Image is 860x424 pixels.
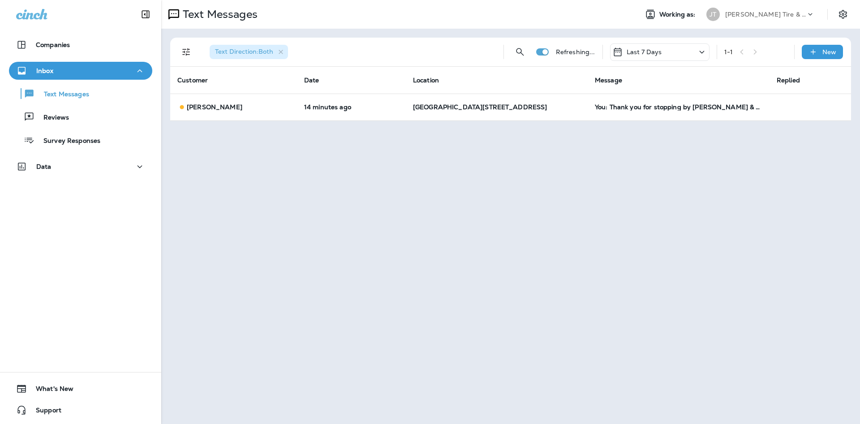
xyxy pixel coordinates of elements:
[9,62,152,80] button: Inbox
[9,107,152,126] button: Reviews
[822,48,836,56] p: New
[304,103,399,111] p: Sep 17, 2025 02:58 PM
[133,5,158,23] button: Collapse Sidebar
[27,385,73,396] span: What's New
[725,11,806,18] p: [PERSON_NAME] Tire & Auto
[35,90,89,99] p: Text Messages
[36,163,52,170] p: Data
[34,114,69,122] p: Reviews
[413,103,547,111] span: [GEOGRAPHIC_DATA][STREET_ADDRESS]
[177,43,195,61] button: Filters
[706,8,720,21] div: JT
[511,43,529,61] button: Search Messages
[9,131,152,150] button: Survey Responses
[9,36,152,54] button: Companies
[9,401,152,419] button: Support
[9,84,152,103] button: Text Messages
[627,48,662,56] p: Last 7 Days
[34,137,100,146] p: Survey Responses
[27,407,61,417] span: Support
[304,76,319,84] span: Date
[777,76,800,84] span: Replied
[210,45,288,59] div: Text Direction:Both
[215,47,273,56] span: Text Direction : Both
[556,48,595,56] p: Refreshing...
[595,103,762,111] div: You: Thank you for stopping by Jensen Tire & Auto - South 144th Street. Please take 30 seconds to...
[36,67,53,74] p: Inbox
[36,41,70,48] p: Companies
[187,103,242,111] p: [PERSON_NAME]
[177,76,208,84] span: Customer
[835,6,851,22] button: Settings
[659,11,697,18] span: Working as:
[179,8,258,21] p: Text Messages
[595,76,622,84] span: Message
[9,158,152,176] button: Data
[724,48,733,56] div: 1 - 1
[9,380,152,398] button: What's New
[413,76,439,84] span: Location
